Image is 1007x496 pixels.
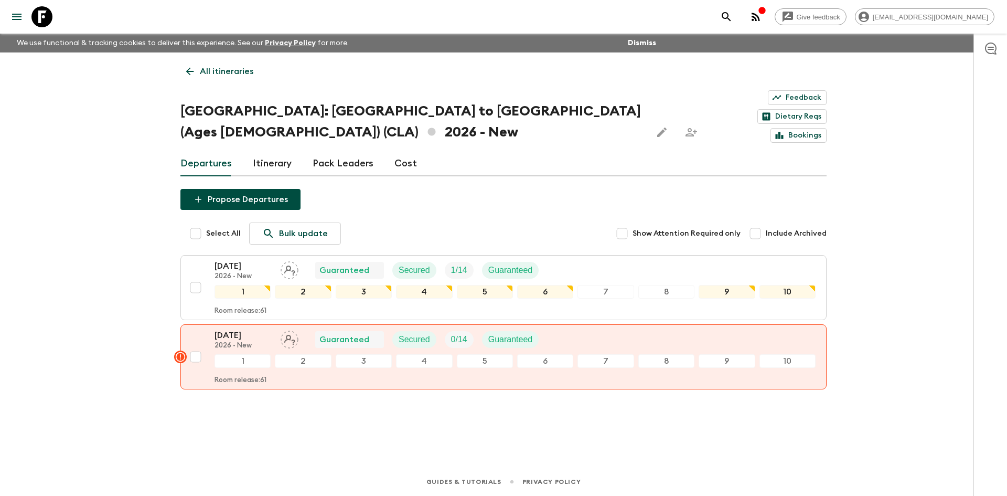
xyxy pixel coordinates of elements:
[275,285,331,299] div: 2
[6,6,27,27] button: menu
[215,342,272,350] p: 2026 - New
[281,334,298,342] span: Assign pack leader
[215,272,272,281] p: 2026 - New
[392,331,436,348] div: Secured
[206,228,241,239] span: Select All
[757,109,827,124] a: Dietary Reqs
[180,324,827,389] button: [DATE]2026 - NewAssign pack leaderGuaranteedSecuredTrip FillGuaranteed12345678910Room release:61
[180,61,259,82] a: All itineraries
[215,260,272,272] p: [DATE]
[426,476,501,488] a: Guides & Tutorials
[180,255,827,320] button: [DATE]2026 - NewAssign pack leaderGuaranteedSecuredTrip FillGuaranteed12345678910Room release:61
[517,285,573,299] div: 6
[445,331,474,348] div: Trip Fill
[517,354,573,368] div: 6
[392,262,436,279] div: Secured
[396,354,452,368] div: 4
[770,128,827,143] a: Bookings
[625,36,659,50] button: Dismiss
[281,265,298,273] span: Assign pack leader
[319,333,369,346] p: Guaranteed
[275,354,331,368] div: 2
[488,264,533,277] p: Guaranteed
[451,264,467,277] p: 1 / 14
[313,151,373,176] a: Pack Leaders
[766,228,827,239] span: Include Archived
[633,228,741,239] span: Show Attention Required only
[399,333,430,346] p: Secured
[759,354,816,368] div: 10
[522,476,581,488] a: Privacy Policy
[699,354,755,368] div: 9
[681,122,702,143] span: Share this itinerary
[457,354,513,368] div: 5
[445,262,474,279] div: Trip Fill
[396,285,452,299] div: 4
[638,285,694,299] div: 8
[215,376,266,385] p: Room release: 61
[215,285,271,299] div: 1
[451,333,467,346] p: 0 / 14
[215,354,271,368] div: 1
[699,285,755,299] div: 9
[336,285,392,299] div: 3
[768,90,827,105] a: Feedback
[577,354,634,368] div: 7
[215,329,272,342] p: [DATE]
[249,223,341,245] a: Bulk update
[180,189,301,210] button: Propose Departures
[855,8,994,25] div: [EMAIL_ADDRESS][DOMAIN_NAME]
[215,307,266,315] p: Room release: 61
[791,13,846,21] span: Give feedback
[319,264,369,277] p: Guaranteed
[265,39,316,47] a: Privacy Policy
[279,227,328,240] p: Bulk update
[759,285,816,299] div: 10
[457,285,513,299] div: 5
[488,333,533,346] p: Guaranteed
[716,6,737,27] button: search adventures
[13,34,353,52] p: We use functional & tracking cookies to deliver this experience. See our for more.
[638,354,694,368] div: 8
[200,65,253,78] p: All itineraries
[775,8,847,25] a: Give feedback
[180,151,232,176] a: Departures
[867,13,994,21] span: [EMAIL_ADDRESS][DOMAIN_NAME]
[651,122,672,143] button: Edit this itinerary
[336,354,392,368] div: 3
[394,151,417,176] a: Cost
[253,151,292,176] a: Itinerary
[180,101,643,143] h1: [GEOGRAPHIC_DATA]: [GEOGRAPHIC_DATA] to [GEOGRAPHIC_DATA] (Ages [DEMOGRAPHIC_DATA]) (CLA) 2026 - New
[577,285,634,299] div: 7
[399,264,430,277] p: Secured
